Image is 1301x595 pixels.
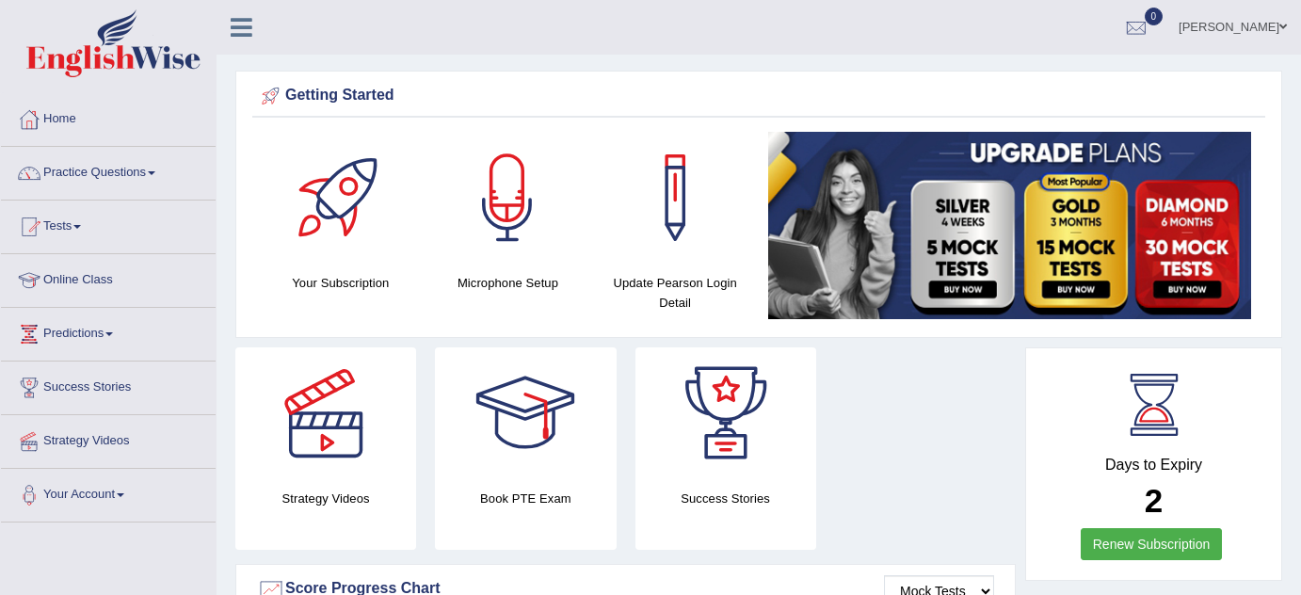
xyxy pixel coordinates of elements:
img: small5.jpg [768,132,1251,319]
h4: Book PTE Exam [435,489,616,508]
a: Strategy Videos [1,415,216,462]
div: Getting Started [257,82,1261,110]
a: Practice Questions [1,147,216,194]
a: Your Account [1,469,216,516]
a: Success Stories [1,362,216,409]
a: Home [1,93,216,140]
b: 2 [1145,482,1163,519]
a: Online Class [1,254,216,301]
a: Renew Subscription [1081,528,1223,560]
h4: Days to Expiry [1047,457,1261,474]
h4: Update Pearson Login Detail [601,273,749,313]
a: Predictions [1,308,216,355]
h4: Success Stories [635,489,816,508]
h4: Your Subscription [266,273,415,293]
h4: Microphone Setup [434,273,583,293]
a: Tests [1,201,216,248]
span: 0 [1145,8,1164,25]
h4: Strategy Videos [235,489,416,508]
